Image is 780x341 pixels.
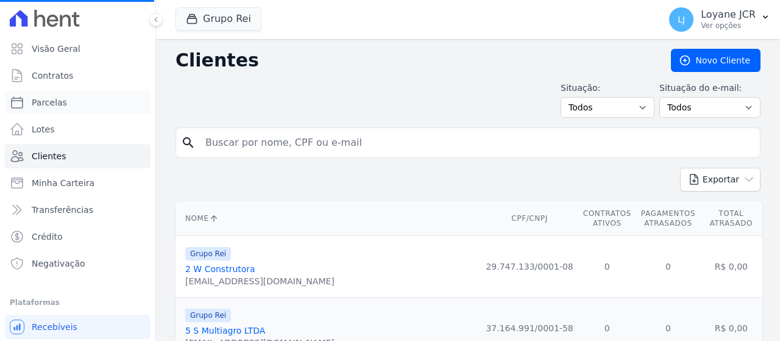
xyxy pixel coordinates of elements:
i: search [181,135,196,150]
a: Crédito [5,224,151,249]
th: Pagamentos Atrasados [636,201,700,236]
label: Situação do e-mail: [659,82,760,95]
a: Contratos [5,63,151,88]
span: Grupo Rei [185,247,231,260]
a: 5 S Multiagro LTDA [185,326,265,336]
a: Negativação [5,251,151,276]
span: Contratos [32,70,73,82]
a: Minha Carteira [5,171,151,195]
h2: Clientes [175,49,651,71]
button: Exportar [680,168,760,192]
p: Ver opções [701,21,756,31]
div: [EMAIL_ADDRESS][DOMAIN_NAME] [185,275,335,287]
label: Situação: [561,82,654,95]
span: Visão Geral [32,43,80,55]
a: Parcelas [5,90,151,115]
span: Recebíveis [32,321,77,333]
span: Parcelas [32,96,67,109]
th: Total Atrasado [700,201,762,236]
td: R$ 0,00 [700,236,762,298]
a: Visão Geral [5,37,151,61]
th: Nome [175,201,481,236]
div: Plataformas [10,295,146,310]
span: Grupo Rei [185,309,231,322]
th: Contratos Ativos [578,201,636,236]
a: 2 W Construtora [185,264,255,274]
button: LJ Loyane JCR Ver opções [659,2,780,37]
span: Negativação [32,257,85,270]
input: Buscar por nome, CPF ou e-mail [198,131,755,155]
a: Clientes [5,144,151,168]
td: 0 [578,236,636,298]
th: CPF/CNPJ [481,201,578,236]
a: Lotes [5,117,151,142]
button: Grupo Rei [175,7,261,31]
span: Minha Carteira [32,177,94,189]
span: Lotes [32,123,55,135]
td: 29.747.133/0001-08 [481,236,578,298]
a: Transferências [5,198,151,222]
span: Crédito [32,231,63,243]
a: Recebíveis [5,315,151,339]
span: Transferências [32,204,93,216]
p: Loyane JCR [701,9,756,21]
span: Clientes [32,150,66,162]
td: 0 [636,236,700,298]
a: Novo Cliente [671,49,760,72]
span: LJ [678,15,685,24]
